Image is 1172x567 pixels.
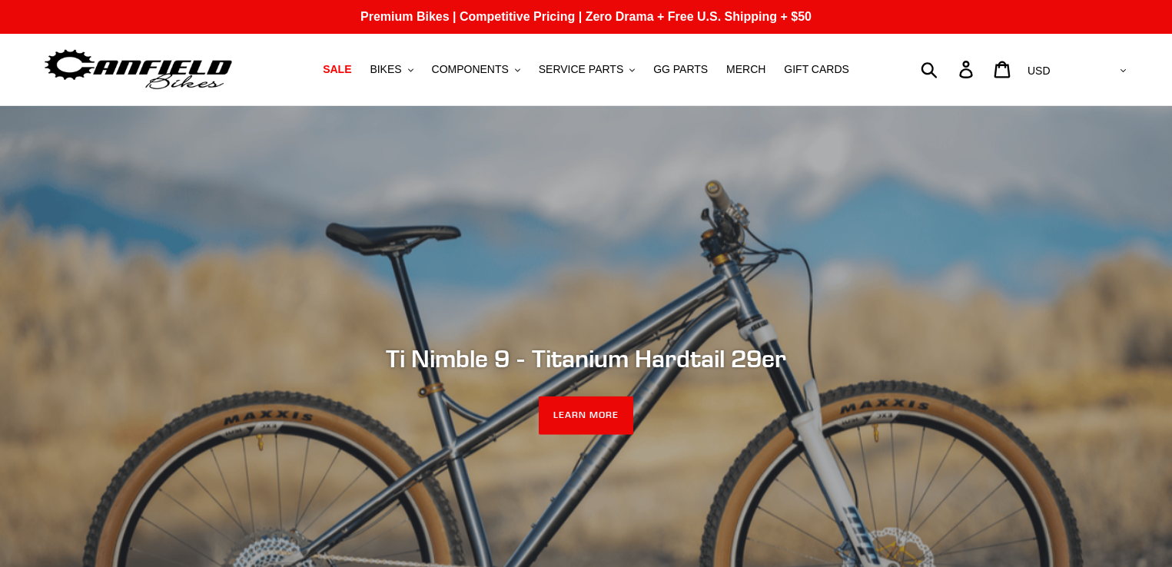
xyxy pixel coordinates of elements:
img: Canfield Bikes [42,45,234,94]
span: MERCH [726,63,765,76]
a: SALE [315,59,359,80]
span: SALE [323,63,351,76]
span: COMPONENTS [432,63,509,76]
span: SERVICE PARTS [539,63,623,76]
a: GG PARTS [646,59,715,80]
h2: Ti Nimble 9 - Titanium Hardtail 29er [168,343,1005,373]
a: GIFT CARDS [776,59,857,80]
span: GG PARTS [653,63,708,76]
button: BIKES [362,59,420,80]
span: BIKES [370,63,401,76]
span: GIFT CARDS [784,63,849,76]
button: SERVICE PARTS [531,59,642,80]
a: MERCH [719,59,773,80]
button: COMPONENTS [424,59,528,80]
input: Search [929,52,968,86]
a: LEARN MORE [539,396,633,435]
